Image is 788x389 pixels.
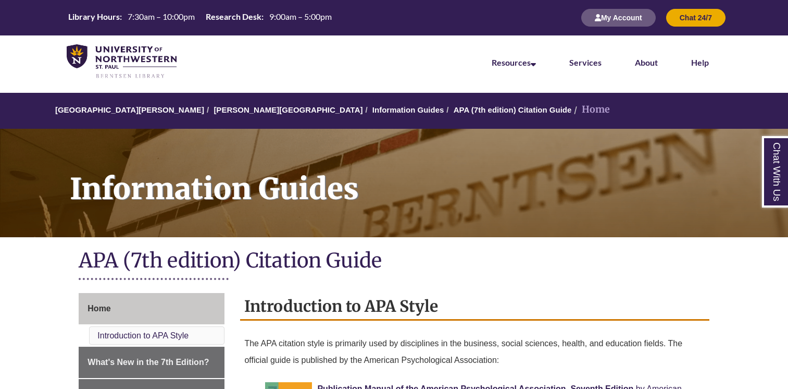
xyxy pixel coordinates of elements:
a: Chat 24/7 [666,13,726,22]
h1: APA (7th edition) Citation Guide [79,248,709,275]
a: Help [691,57,709,67]
h1: Information Guides [58,129,788,224]
a: My Account [581,13,656,22]
span: 9:00am – 5:00pm [269,11,332,21]
h2: Introduction to APA Style [240,293,709,321]
li: Home [571,102,610,117]
a: Hours Today [64,11,336,25]
a: APA (7th edition) Citation Guide [454,105,572,114]
table: Hours Today [64,11,336,24]
a: Resources [492,57,536,67]
a: [PERSON_NAME][GEOGRAPHIC_DATA] [214,105,362,114]
a: Information Guides [372,105,444,114]
span: Home [87,304,110,313]
span: What's New in the 7th Edition? [87,358,209,367]
a: Services [569,57,602,67]
a: Home [79,293,224,324]
p: The APA citation style is primarily used by disciplines in the business, social sciences, health,... [244,331,705,373]
a: [GEOGRAPHIC_DATA][PERSON_NAME] [55,105,204,114]
th: Research Desk: [202,11,265,22]
span: 7:30am – 10:00pm [128,11,195,21]
button: My Account [581,9,656,27]
a: About [635,57,658,67]
a: Introduction to APA Style [97,331,189,340]
th: Library Hours: [64,11,123,22]
a: What's New in the 7th Edition? [79,347,224,378]
button: Chat 24/7 [666,9,726,27]
img: UNWSP Library Logo [67,44,177,79]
